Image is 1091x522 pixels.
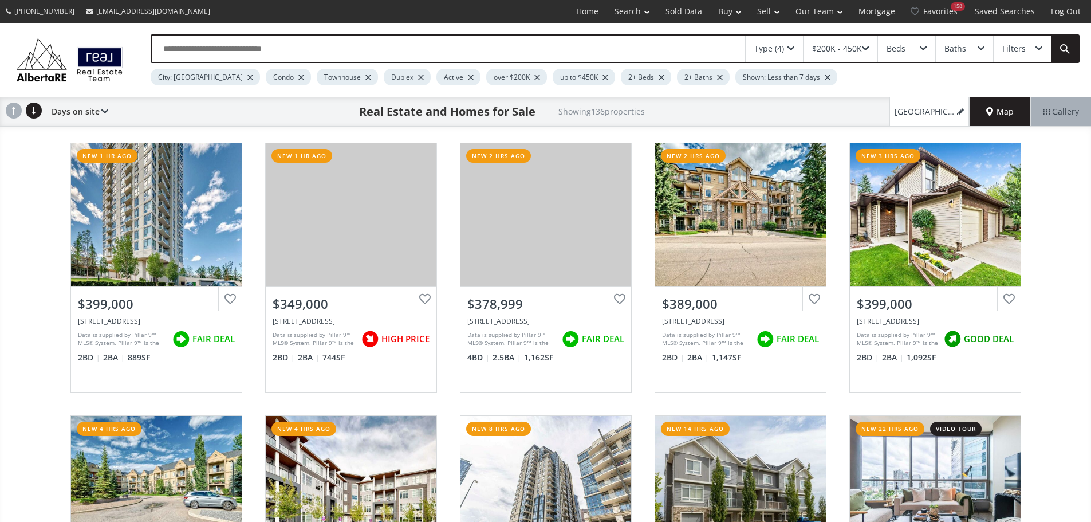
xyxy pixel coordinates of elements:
[96,6,210,16] span: [EMAIL_ADDRESS][DOMAIN_NAME]
[1043,106,1079,117] span: Gallery
[882,352,904,363] span: 2 BA
[436,69,480,85] div: Active
[558,107,645,116] h2: Showing 136 properties
[467,295,624,313] div: $378,999
[887,45,905,53] div: Beds
[128,352,150,363] span: 889 SF
[524,352,553,363] span: 1,162 SF
[662,295,819,313] div: $389,000
[11,36,128,84] img: Logo
[857,331,938,348] div: Data is supplied by Pillar 9™ MLS® System. Pillar 9™ is the owner of the copyright in its MLS® Sy...
[941,328,964,351] img: rating icon
[170,328,192,351] img: rating icon
[78,316,235,326] div: 77 Spruce Place SW #2202, Calgary, AB T3C 3X6
[467,316,624,326] div: 111 Tarawood Lane NE #301, Calgary, AB T3J 0C1
[493,352,521,363] span: 2.5 BA
[662,316,819,326] div: 3810 43 Street SW #309, Calgary, AB T3E 7T7
[964,333,1014,345] span: GOOD DEAL
[712,352,741,363] span: 1,147 SF
[46,97,108,126] div: Days on site
[59,131,254,404] a: new 1 hr ago$399,000[STREET_ADDRESS]Data is supplied by Pillar 9™ MLS® System. Pillar 9™ is the o...
[907,352,936,363] span: 1,092 SF
[662,352,684,363] span: 2 BD
[78,331,167,348] div: Data is supplied by Pillar 9™ MLS® System. Pillar 9™ is the owner of the copyright in its MLS® Sy...
[735,69,837,85] div: Shown: Less than 7 days
[889,97,970,126] a: [GEOGRAPHIC_DATA], 200K - 450K (2)
[14,6,74,16] span: [PHONE_NUMBER]
[687,352,709,363] span: 2 BA
[944,45,966,53] div: Baths
[677,69,730,85] div: 2+ Baths
[621,69,671,85] div: 2+ Beds
[78,295,235,313] div: $399,000
[273,295,430,313] div: $349,000
[78,352,100,363] span: 2 BD
[273,331,356,348] div: Data is supplied by Pillar 9™ MLS® System. Pillar 9™ is the owner of the copyright in its MLS® Sy...
[812,45,862,53] div: $200K - 450K
[273,352,295,363] span: 2 BD
[559,328,582,351] img: rating icon
[448,131,643,404] a: new 2 hrs ago$378,999[STREET_ADDRESS]Data is supplied by Pillar 9™ MLS® System. Pillar 9™ is the ...
[359,328,381,351] img: rating icon
[777,333,819,345] span: FAIR DEAL
[298,352,320,363] span: 2 BA
[754,45,784,53] div: Type (4)
[857,352,879,363] span: 2 BD
[322,352,345,363] span: 744 SF
[151,69,260,85] div: City: [GEOGRAPHIC_DATA]
[192,333,235,345] span: FAIR DEAL
[553,69,615,85] div: up to $450K
[103,352,125,363] span: 2 BA
[467,352,490,363] span: 4 BD
[754,328,777,351] img: rating icon
[359,104,535,120] h1: Real Estate and Homes for Sale
[1002,45,1026,53] div: Filters
[582,333,624,345] span: FAIR DEAL
[384,69,431,85] div: Duplex
[266,69,311,85] div: Condo
[381,333,430,345] span: HIGH PRICE
[317,69,378,85] div: Townhouse
[467,331,556,348] div: Data is supplied by Pillar 9™ MLS® System. Pillar 9™ is the owner of the copyright in its MLS® Sy...
[951,2,965,11] div: 158
[662,331,751,348] div: Data is supplied by Pillar 9™ MLS® System. Pillar 9™ is the owner of the copyright in its MLS® Sy...
[254,131,448,404] a: new 1 hr ago$349,000[STREET_ADDRESS]Data is supplied by Pillar 9™ MLS® System. Pillar 9™ is the o...
[273,316,430,326] div: 8500 19 Avenue SE #1114, Calgary, AB T2A 0M8
[80,1,216,22] a: [EMAIL_ADDRESS][DOMAIN_NAME]
[857,295,1014,313] div: $399,000
[643,131,838,404] a: new 2 hrs ago$389,000[STREET_ADDRESS]Data is supplied by Pillar 9™ MLS® System. Pillar 9™ is the ...
[895,106,955,117] span: [GEOGRAPHIC_DATA], 200K - 450K (2)
[970,97,1030,126] div: Map
[486,69,547,85] div: over $200K
[838,131,1033,404] a: new 3 hrs ago$399,000[STREET_ADDRESS]Data is supplied by Pillar 9™ MLS® System. Pillar 9™ is the ...
[857,316,1014,326] div: 62 Cedardale Crescent SW, Calgary, AB T2W 3Z5
[986,106,1014,117] span: Map
[1030,97,1091,126] div: Gallery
